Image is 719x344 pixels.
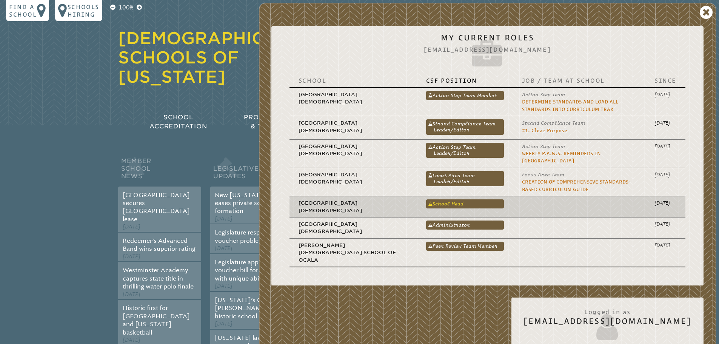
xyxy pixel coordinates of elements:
span: Action Step Team [522,92,565,97]
a: [US_STATE]’s Governor [PERSON_NAME] signs historic school choice bill [215,296,288,320]
p: Schools Hiring [68,3,99,18]
a: Strand Compliance Team Leader/Editor [426,119,504,134]
h2: [EMAIL_ADDRESS][DOMAIN_NAME] [523,304,691,342]
span: [DATE] [215,283,232,289]
a: Action Step Team Member [426,91,504,100]
p: School [299,77,408,84]
span: [DATE] [123,337,140,343]
span: School Accreditation [149,114,207,130]
p: [DATE] [654,242,676,249]
p: [GEOGRAPHIC_DATA][DEMOGRAPHIC_DATA] [299,221,408,235]
p: [DATE] [654,221,676,228]
a: Administrator [426,221,504,230]
a: Action Step Team Leader/Editor [426,143,504,158]
a: Westminster Academy captures state title in thrilling water polo finale [123,267,194,290]
a: Historic first for [GEOGRAPHIC_DATA] and [US_STATE] basketball [123,304,190,336]
p: [DATE] [654,119,676,126]
a: Determine Standards and Load All Standards into Curriculum Trak [522,99,618,112]
span: [DATE] [215,321,232,327]
a: [DEMOGRAPHIC_DATA] Schools of [US_STATE] [118,28,332,86]
a: Redeemer’s Advanced Band wins superior rating [123,237,196,252]
span: [DATE] [123,253,140,260]
a: Peer Review Team Member [426,242,504,251]
p: CSF Position [426,77,504,84]
a: Legislature approves voucher bill for students with unique abilities [215,259,285,282]
p: Job / Team at School [522,77,636,84]
a: Focus Area Team Leader/Editor [426,171,504,186]
span: [DATE] [123,224,140,230]
a: New [US_STATE] law eases private school formation [215,191,277,215]
p: Find a school [9,3,37,18]
span: [DATE] [215,245,232,251]
a: Weekly P.A.W.S. Reminders in [GEOGRAPHIC_DATA] [522,151,601,164]
span: Action Step Team [522,143,565,149]
p: [DATE] [654,199,676,207]
p: [GEOGRAPHIC_DATA][DEMOGRAPHIC_DATA] [299,119,408,134]
p: [GEOGRAPHIC_DATA][DEMOGRAPHIC_DATA] [299,171,408,186]
h2: Legislative Updates [210,156,293,187]
span: Professional Development & Teacher Certification [244,114,354,130]
p: [GEOGRAPHIC_DATA][DEMOGRAPHIC_DATA] [299,91,408,106]
p: [DATE] [654,171,676,178]
a: Creation of Comprehensive Standards-based Curriculum Guide [522,179,631,192]
a: [GEOGRAPHIC_DATA] secures [GEOGRAPHIC_DATA] lease [123,191,190,223]
h2: My Current Roles [283,33,691,71]
span: Focus Area Team [522,172,564,177]
span: [DATE] [123,291,140,298]
p: [DATE] [654,143,676,150]
p: [GEOGRAPHIC_DATA][DEMOGRAPHIC_DATA] [299,143,408,157]
a: #1. Clear Purpose [522,128,567,133]
p: Since [654,77,676,84]
a: Legislature responds to voucher problems [215,229,282,244]
p: 100% [117,3,135,12]
span: Strand Compliance Team [522,120,585,126]
p: [PERSON_NAME][DEMOGRAPHIC_DATA] School of Ocala [299,242,408,264]
p: [DATE] [654,91,676,98]
span: [DATE] [215,216,232,222]
p: [GEOGRAPHIC_DATA][DEMOGRAPHIC_DATA] [299,199,408,214]
a: School Head [426,199,504,208]
h2: Member School News [118,156,201,187]
span: Logged in as [523,304,691,316]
